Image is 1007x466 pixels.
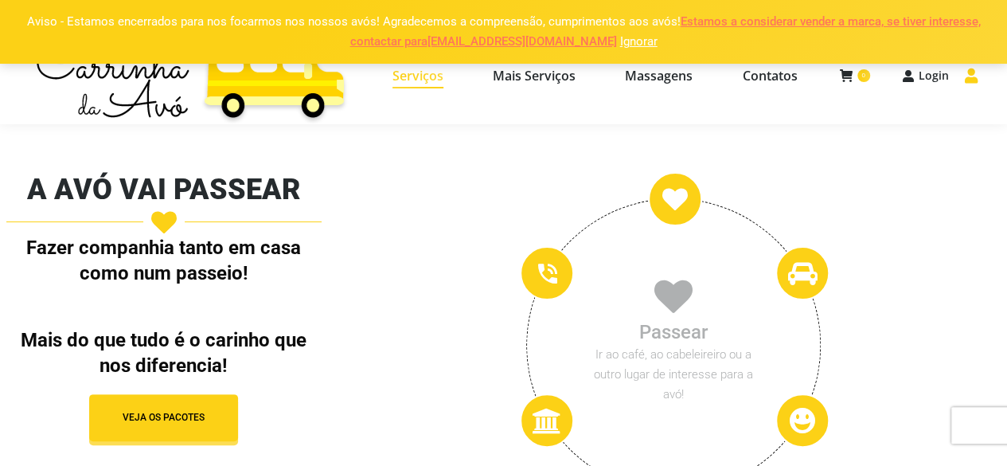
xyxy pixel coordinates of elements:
a: Login [902,69,949,83]
span: Serviços [392,68,443,84]
span: 0 [857,69,870,82]
div: Ir ao café, ao cabeleireiro ou a outro lugar de interesse para a avó! [582,345,764,405]
span: VEJA OS PACOTES [123,411,205,425]
span: Massagens [625,68,693,84]
span: Mais Serviços [493,68,576,84]
a: 0 [840,69,870,83]
a: Ignorar [620,34,658,49]
div: Fazer companhia tanto em casa como num passeio! [6,235,322,378]
p: Mais do que tudo é o carinho que nos diferencia! [6,327,322,378]
a: Serviços [372,41,464,110]
a: Mais Serviços [472,41,596,110]
h2: A AVÓ VAI PASSEAR [6,172,322,207]
h3: Passear [572,319,775,345]
span: Contatos [742,68,797,84]
a: Massagens [604,41,713,110]
a: Contatos [721,41,818,110]
button: VEJA OS PACOTES [89,394,238,441]
img: Carrinha da Avó [30,26,352,124]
